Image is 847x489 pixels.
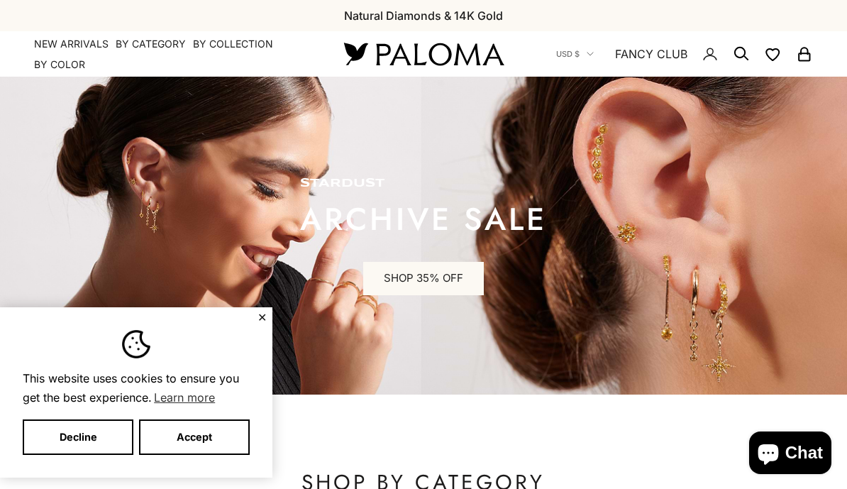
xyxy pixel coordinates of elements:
[23,370,250,408] span: This website uses cookies to ensure you get the best experience.
[139,419,250,455] button: Accept
[34,37,310,72] nav: Primary navigation
[23,419,133,455] button: Decline
[615,45,687,63] a: FANCY CLUB
[258,313,267,322] button: Close
[116,37,186,51] summary: By Category
[152,387,217,408] a: Learn more
[300,205,547,233] p: ARCHIVE SALE
[300,177,547,191] p: STARDUST
[745,432,836,478] inbox-online-store-chat: Shopify online store chat
[34,57,85,72] summary: By Color
[556,48,580,60] span: USD $
[363,262,484,296] a: SHOP 35% OFF
[344,6,503,25] p: Natural Diamonds & 14K Gold
[556,48,594,60] button: USD $
[34,37,109,51] a: NEW ARRIVALS
[122,330,150,358] img: Cookie banner
[556,31,813,77] nav: Secondary navigation
[193,37,273,51] summary: By Collection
